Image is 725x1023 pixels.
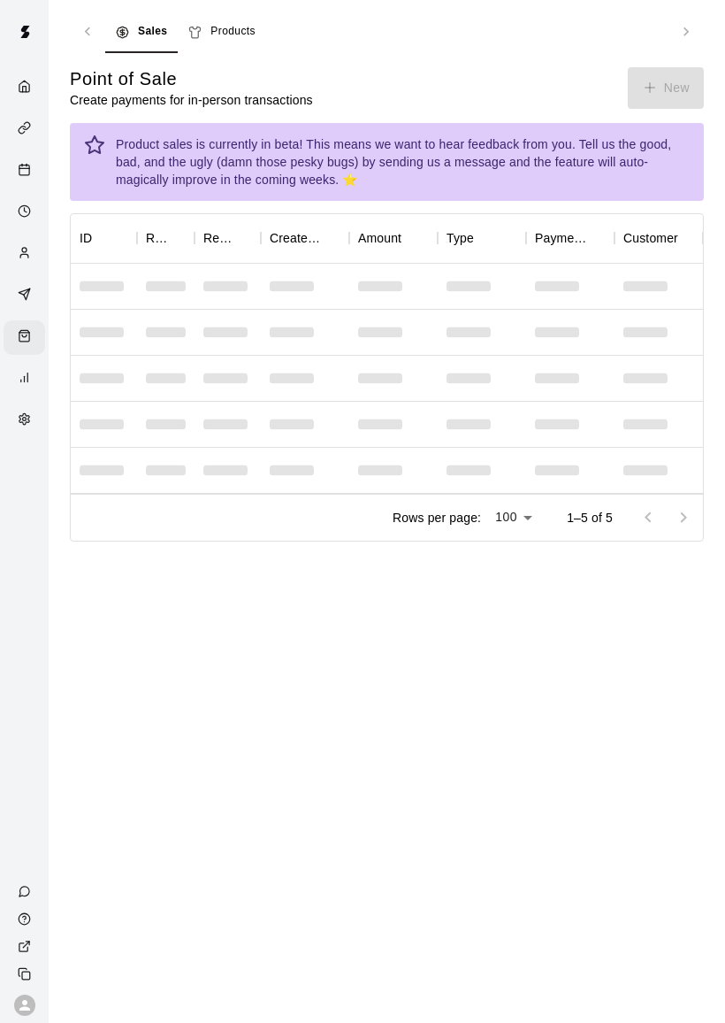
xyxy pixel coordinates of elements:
[70,91,313,109] p: Create payments for in-person transactions
[590,226,614,250] button: Sort
[4,960,49,988] div: Copy public page link
[526,213,614,263] div: Payment Option
[358,213,401,263] div: Amount
[567,509,613,527] p: 1–5 of 5
[71,213,137,263] div: ID
[474,226,499,250] button: Sort
[203,213,236,263] div: Receipt
[105,11,668,53] div: navigation tabs
[80,213,92,263] div: ID
[236,226,261,250] button: Sort
[138,23,167,41] span: Sales
[324,226,349,250] button: Sort
[379,155,506,169] a: sending us a message
[92,226,117,250] button: Sort
[438,213,526,263] div: Type
[535,213,590,263] div: Payment Option
[401,226,426,250] button: Sort
[116,128,690,196] div: Product sales is currently in beta! This means we want to hear feedback from you. Tell us the goo...
[137,213,195,263] div: Refund
[393,509,481,527] p: Rows per page:
[195,213,261,263] div: Receipt
[70,67,313,91] h5: Point of Sale
[4,933,49,960] a: View public page
[270,213,324,263] div: Created On
[7,14,42,50] img: Swift logo
[146,213,170,263] div: Refund
[4,905,49,933] a: Visit help center
[488,504,538,530] div: 100
[446,213,474,263] div: Type
[170,226,195,250] button: Sort
[678,226,703,250] button: Sort
[4,878,49,905] a: Contact Us
[261,213,349,263] div: Created On
[623,213,678,263] div: Customer
[210,23,256,41] span: Products
[614,213,703,263] div: Customer
[349,213,438,263] div: Amount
